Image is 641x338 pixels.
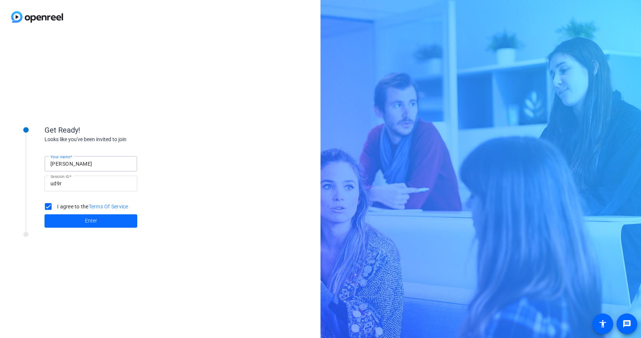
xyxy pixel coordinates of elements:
span: Enter [85,217,97,225]
mat-icon: message [622,319,631,328]
div: Looks like you've been invited to join [45,136,193,143]
div: Get Ready! [45,124,193,136]
mat-label: Your name [50,155,70,159]
button: Enter [45,214,137,228]
a: Terms Of Service [89,204,128,209]
label: I agree to the [56,203,128,210]
mat-label: Session ID [50,174,69,179]
mat-icon: accessibility [598,319,607,328]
